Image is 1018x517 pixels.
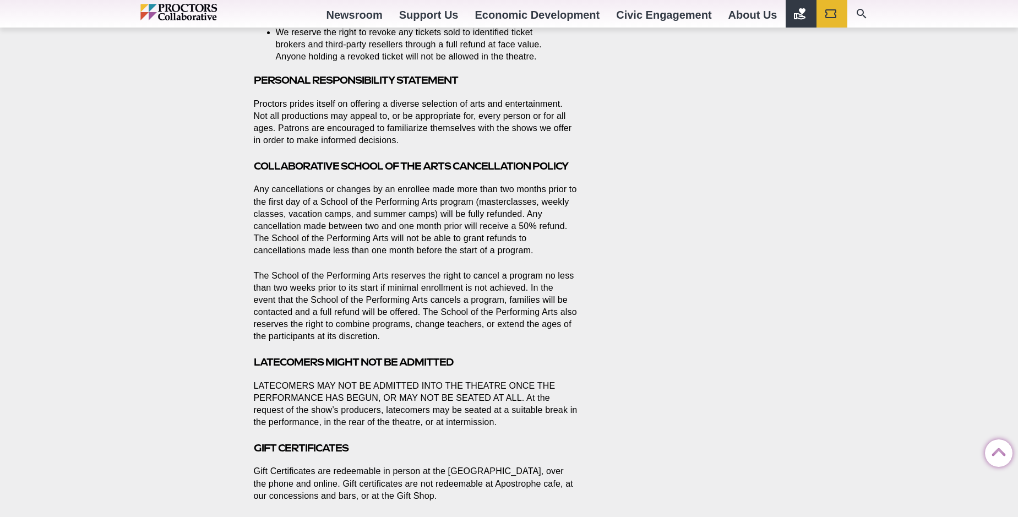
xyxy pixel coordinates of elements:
[254,465,578,502] p: Gift Certificates are redeemable in person at the [GEOGRAPHIC_DATA], over the phone and online. G...
[254,98,578,146] p: Proctors prides itself on offering a diverse selection of arts and entertainment. Not all product...
[254,380,578,428] p: LATECOMERS MAY NOT BE ADMITTED INTO THE THEATRE ONCE THE PERFORMANCE HAS BEGUN, OR MAY NOT BE SEA...
[254,74,578,86] h3: PERSONAL RESPONSIBILITY STATEMENT
[254,442,578,454] h3: GIFT CERTIFICATES
[254,270,578,342] p: The School of the Performing Arts reserves the right to cancel a program no less than two weeks p...
[140,4,264,20] img: Proctors logo
[254,183,578,256] p: Any cancellations or changes by an enrollee made more than two months prior to the first day of a...
[276,26,561,63] li: We reserve the right to revoke any tickets sold to identified ticket brokers and third-party rese...
[985,440,1007,462] a: Back to Top
[254,160,578,172] h3: COLLABORATIVE SCHOOL OF THE ARTS CANCELLATION POLICY
[254,356,578,368] h3: LATECOMERS MIGHT NOT BE ADMITTED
